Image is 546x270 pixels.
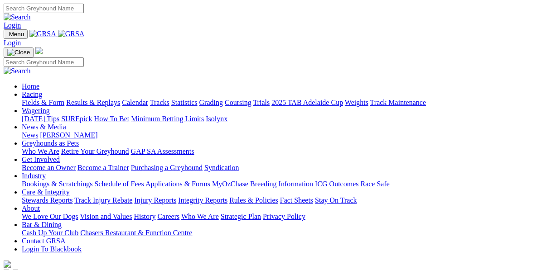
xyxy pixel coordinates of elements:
a: Calendar [122,99,148,106]
a: Contact GRSA [22,237,65,245]
input: Search [4,4,84,13]
a: Injury Reports [134,196,176,204]
img: Close [7,49,30,56]
a: Stay On Track [315,196,357,204]
a: Track Maintenance [370,99,426,106]
a: Rules & Policies [229,196,278,204]
a: Grading [199,99,223,106]
a: ICG Outcomes [315,180,358,188]
img: logo-grsa-white.png [35,47,43,54]
a: Bar & Dining [22,221,62,228]
a: Results & Replays [66,99,120,106]
a: [DATE] Tips [22,115,59,123]
a: Chasers Restaurant & Function Centre [80,229,192,237]
a: Purchasing a Greyhound [131,164,203,171]
img: Search [4,13,31,21]
a: Bookings & Scratchings [22,180,92,188]
img: GRSA [58,30,85,38]
a: Track Injury Rebate [74,196,132,204]
a: Greyhounds as Pets [22,139,79,147]
a: Applications & Forms [145,180,210,188]
a: Industry [22,172,46,180]
img: Search [4,67,31,75]
a: SUREpick [61,115,92,123]
a: Strategic Plan [221,213,261,220]
a: Login [4,21,21,29]
a: History [134,213,155,220]
a: Racing [22,90,42,98]
a: 2025 TAB Adelaide Cup [271,99,343,106]
span: Menu [9,31,24,38]
button: Toggle navigation [4,29,28,39]
a: News & Media [22,123,66,131]
div: Care & Integrity [22,196,542,204]
a: Privacy Policy [263,213,305,220]
img: logo-grsa-white.png [4,261,11,268]
a: Trials [253,99,270,106]
button: Toggle navigation [4,47,34,57]
a: Vision and Values [80,213,132,220]
a: Breeding Information [250,180,313,188]
input: Search [4,57,84,67]
a: MyOzChase [212,180,248,188]
a: About [22,204,40,212]
a: Become a Trainer [77,164,129,171]
div: Greyhounds as Pets [22,147,542,156]
a: GAP SA Assessments [131,147,194,155]
a: Weights [345,99,368,106]
a: Fact Sheets [280,196,313,204]
a: Race Safe [360,180,389,188]
a: Schedule of Fees [94,180,144,188]
div: Racing [22,99,542,107]
a: Who We Are [181,213,219,220]
a: Care & Integrity [22,188,70,196]
a: Retire Your Greyhound [61,147,129,155]
a: How To Bet [94,115,130,123]
img: GRSA [29,30,56,38]
a: Tracks [150,99,169,106]
a: Login [4,39,21,47]
a: Get Involved [22,156,60,163]
a: Who We Are [22,147,59,155]
a: We Love Our Dogs [22,213,78,220]
a: Integrity Reports [178,196,227,204]
a: Wagering [22,107,50,114]
div: About [22,213,542,221]
a: Coursing [225,99,251,106]
a: [PERSON_NAME] [40,131,97,139]
a: Login To Blackbook [22,245,82,253]
a: Careers [157,213,179,220]
div: Industry [22,180,542,188]
a: Fields & Form [22,99,64,106]
a: Stewards Reports [22,196,72,204]
div: Wagering [22,115,542,123]
a: Isolynx [206,115,227,123]
div: Get Involved [22,164,542,172]
a: News [22,131,38,139]
a: Become an Owner [22,164,76,171]
a: Home [22,82,39,90]
a: Statistics [171,99,198,106]
a: Cash Up Your Club [22,229,78,237]
div: News & Media [22,131,542,139]
div: Bar & Dining [22,229,542,237]
a: Minimum Betting Limits [131,115,204,123]
a: Syndication [204,164,239,171]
